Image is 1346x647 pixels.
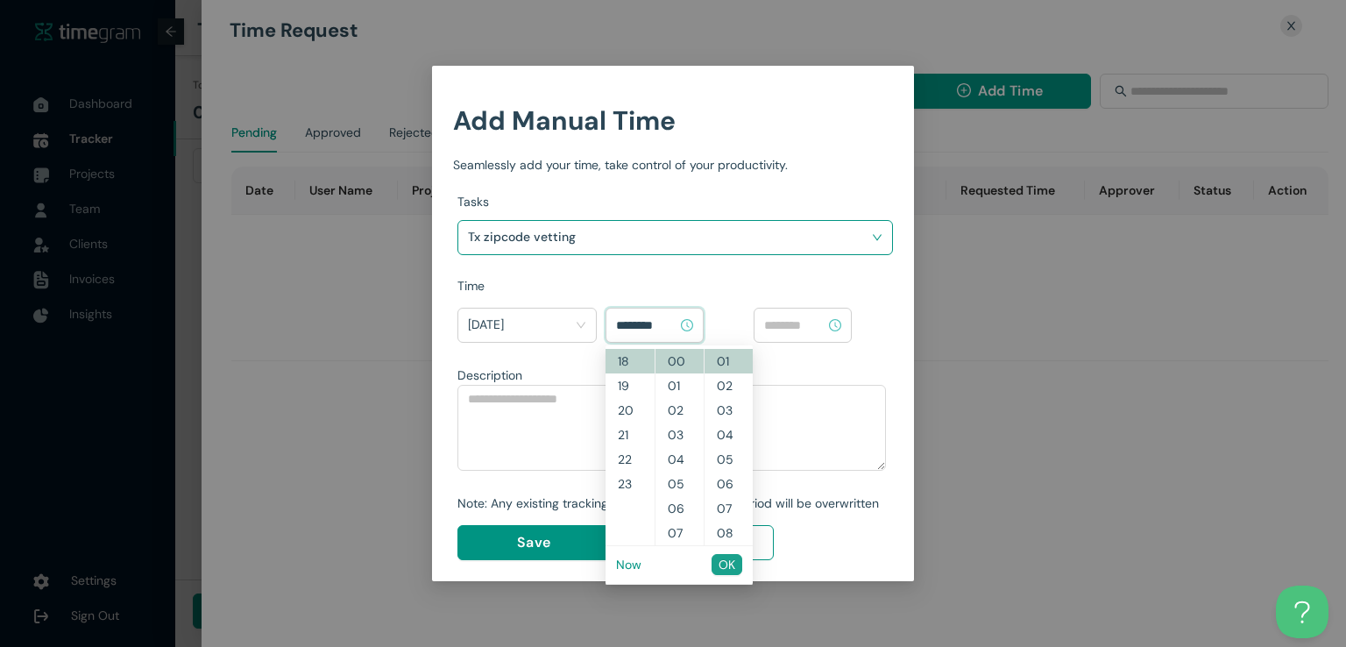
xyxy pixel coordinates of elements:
[606,472,655,496] div: 23
[606,423,655,447] div: 21
[606,349,655,373] div: 18
[606,398,655,423] div: 20
[705,496,753,521] div: 07
[457,276,893,295] div: Time
[616,557,641,572] a: Now
[655,398,704,423] div: 02
[705,373,753,398] div: 02
[517,531,550,553] span: Save
[468,311,586,339] span: Today
[655,373,704,398] div: 01
[705,472,753,496] div: 06
[453,100,893,141] h1: Add Manual Time
[712,554,742,575] button: OK
[606,447,655,472] div: 22
[1276,586,1328,638] iframe: Toggle Customer Support
[468,224,674,250] h1: Tx zipcode vetting
[655,349,704,373] div: 00
[655,521,704,545] div: 07
[705,521,753,545] div: 08
[655,423,704,447] div: 03
[655,447,704,472] div: 04
[705,398,753,423] div: 03
[705,423,753,447] div: 04
[457,192,893,211] div: Tasks
[705,447,753,472] div: 05
[655,472,704,496] div: 05
[719,555,735,574] span: OK
[606,373,655,398] div: 19
[705,349,753,373] div: 01
[655,496,704,521] div: 06
[453,155,893,174] div: Seamlessly add your time, take control of your productivity.
[457,494,886,513] div: Note: Any existing tracking data for the selected period will be overwritten
[457,525,610,560] button: Save
[457,366,886,385] div: Description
